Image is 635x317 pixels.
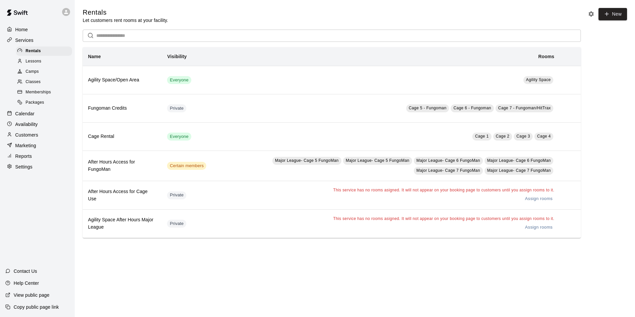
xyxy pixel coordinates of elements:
span: Memberships [26,89,51,96]
a: Calendar [5,109,69,119]
p: Settings [15,163,33,170]
div: Rentals [16,47,72,56]
p: Services [15,37,34,44]
span: Agility Space [526,77,551,82]
h6: After Hours Access for Cage Use [88,188,156,203]
p: Customers [15,132,38,138]
b: Visibility [167,54,187,59]
h6: After Hours Access for FungoMan [88,158,156,173]
p: Reports [15,153,32,159]
a: Classes [16,77,75,87]
b: Rooms [538,54,554,59]
span: Cage 7 - Fungoman/HitTrax [498,106,551,110]
b: Name [88,54,101,59]
h6: Cage Rental [88,133,156,140]
span: Private [167,221,186,227]
a: Marketing [5,141,69,151]
span: This service has no rooms asigned. It will not appear on your booking page to customers until you... [333,216,554,221]
div: Memberships [16,88,72,97]
a: Assign rooms [523,222,554,233]
a: Reports [5,151,69,161]
h5: Rentals [83,8,168,17]
span: Major League- Cage 7 FungoMan [416,168,480,173]
p: View public page [14,292,49,298]
span: Cage 5 - Fungoman [409,106,447,110]
div: This service is visible to all of your customers [167,133,191,141]
a: Assign rooms [523,194,554,204]
div: This service is hidden, and can only be accessed via a direct link [167,104,186,112]
p: Calendar [15,110,35,117]
span: Major League- Cage 5 FungoMan [275,158,339,163]
div: Classes [16,77,72,87]
p: Contact Us [14,268,37,274]
p: Availability [15,121,38,128]
span: Camps [26,68,39,75]
a: Settings [5,162,69,172]
span: Packages [26,99,44,106]
div: This service is hidden, and can only be accessed via a direct link [167,191,186,199]
span: Everyone [167,77,191,83]
a: Customers [5,130,69,140]
span: Cage 4 [537,134,551,139]
span: Major League- Cage 6 FungoMan [487,158,551,163]
span: Rentals [26,48,41,54]
div: This service is visible to only customers with certain memberships. Check the service pricing for... [167,162,206,170]
div: This service is visible to all of your customers [167,76,191,84]
span: Private [167,105,186,112]
span: Major League- Cage 5 FungoMan [346,158,409,163]
span: Major League- Cage 6 FungoMan [416,158,480,163]
span: This service has no rooms asigned. It will not appear on your booking page to customers until you... [333,188,554,192]
a: Packages [16,98,75,108]
span: Private [167,192,186,198]
span: Cage 3 [516,134,530,139]
h6: Agility Space After Hours Major League [88,216,156,231]
a: Home [5,25,69,35]
p: Copy public page link [14,304,59,310]
table: simple table [83,47,581,238]
p: Help Center [14,280,39,286]
button: Rental settings [586,9,596,19]
div: Camps [16,67,72,76]
span: Lessons [26,58,42,65]
a: Memberships [16,87,75,98]
div: This service is hidden, and can only be accessed via a direct link [167,220,186,228]
a: New [598,8,627,20]
h6: Fungoman Credits [88,105,156,112]
span: Classes [26,79,41,85]
a: Camps [16,67,75,77]
span: Major League- Cage 7 FungoMan [487,168,551,173]
a: Services [5,35,69,45]
a: Lessons [16,56,75,66]
p: Marketing [15,142,36,149]
span: Certain members [167,163,206,169]
div: Packages [16,98,72,107]
span: Everyone [167,134,191,140]
span: Cage 2 [496,134,509,139]
a: Rentals [16,46,75,56]
div: Lessons [16,57,72,66]
p: Home [15,26,28,33]
a: Availability [5,119,69,129]
span: Cage 6 - Fungoman [453,106,491,110]
p: Let customers rent rooms at your facility. [83,17,168,24]
span: Cage 1 [475,134,489,139]
h6: Agility Space/Open Area [88,76,156,84]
